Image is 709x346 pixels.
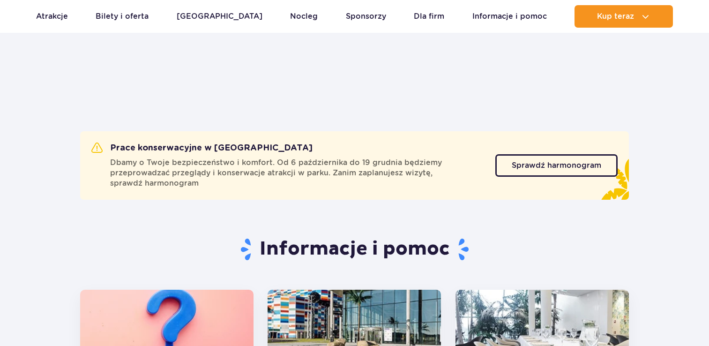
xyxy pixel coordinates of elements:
h1: Informacje i pomoc [80,237,629,262]
a: Nocleg [290,5,318,28]
a: Informacje i pomoc [472,5,547,28]
span: Dbamy o Twoje bezpieczeństwo i komfort. Od 6 października do 19 grudnia będziemy przeprowadzać pr... [110,158,484,188]
a: Atrakcje [36,5,68,28]
a: [GEOGRAPHIC_DATA] [177,5,262,28]
a: Dla firm [414,5,444,28]
a: Bilety i oferta [96,5,149,28]
h2: Prace konserwacyjne w [GEOGRAPHIC_DATA] [91,143,313,154]
a: Sprawdź harmonogram [495,154,618,177]
a: Sponsorzy [346,5,386,28]
span: Sprawdź harmonogram [512,162,601,169]
button: Kup teraz [575,5,673,28]
span: Kup teraz [597,12,634,21]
